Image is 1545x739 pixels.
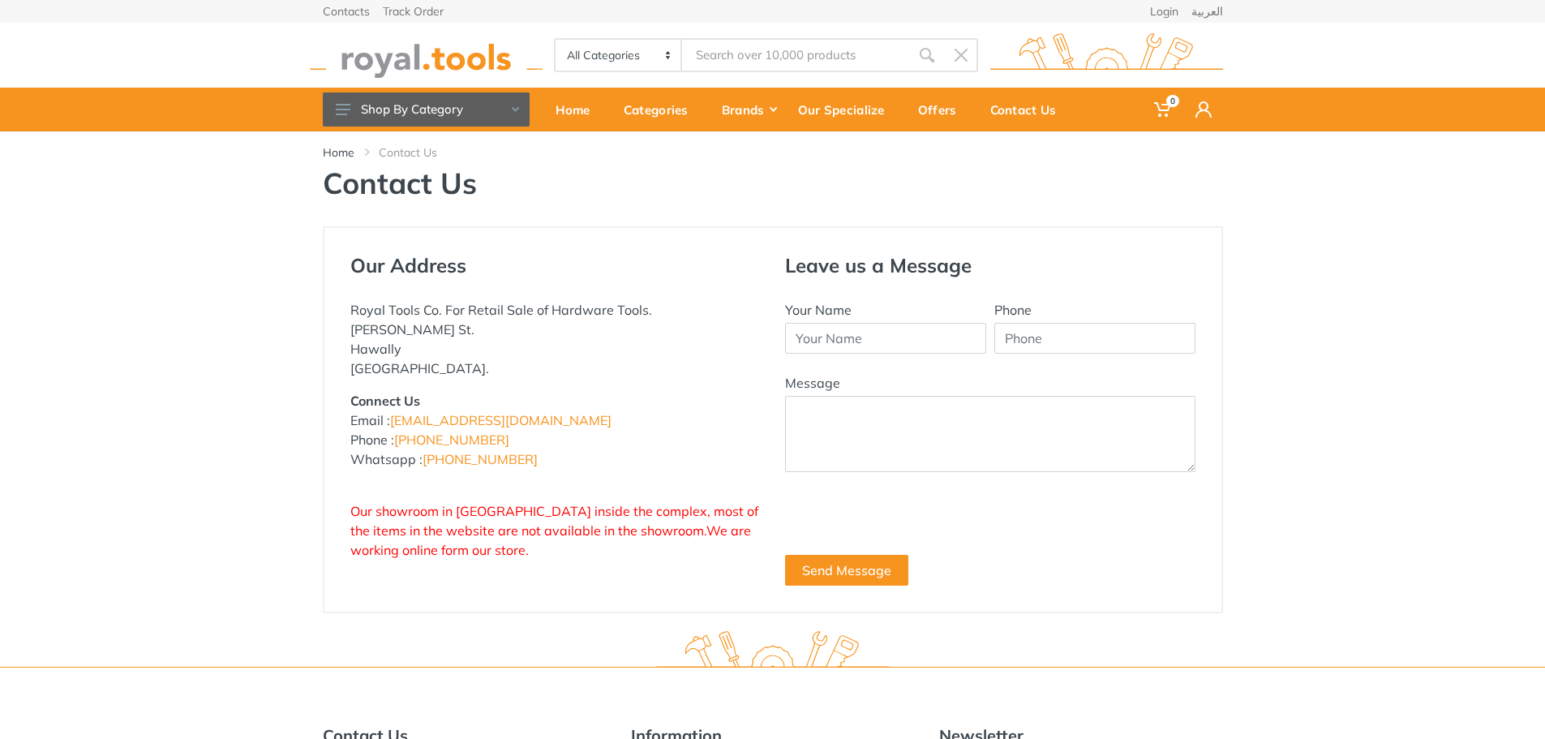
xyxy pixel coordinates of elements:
[612,92,710,127] div: Categories
[785,300,852,320] label: Your Name
[350,393,420,409] strong: Connect Us
[323,165,1223,200] h1: Contact Us
[787,92,907,127] div: Our Specialize
[656,631,889,676] img: royal.tools Logo
[544,88,612,131] a: Home
[994,323,1195,354] input: Phone
[310,33,543,78] img: royal.tools Logo
[1166,95,1179,107] span: 0
[350,300,761,378] p: Royal Tools Co. For Retail Sale of Hardware Tools. [PERSON_NAME] St. Hawally [GEOGRAPHIC_DATA].
[787,88,907,131] a: Our Specialize
[1143,88,1184,131] a: 0
[907,92,979,127] div: Offers
[785,373,840,393] label: Message
[785,323,986,354] input: Your Name
[979,88,1079,131] a: Contact Us
[785,254,1195,277] h4: Leave us a Message
[350,391,761,469] p: Email : Phone : Whatsapp :
[907,88,979,131] a: Offers
[323,144,1223,161] nav: breadcrumb
[323,6,370,17] a: Contacts
[785,555,908,586] button: Send Message
[682,38,909,72] input: Site search
[323,144,354,161] a: Home
[994,300,1032,320] label: Phone
[423,451,538,467] a: [PHONE_NUMBER]
[990,33,1223,78] img: royal.tools Logo
[350,254,761,277] h4: Our Address
[379,144,461,161] li: Contact Us
[612,88,710,131] a: Categories
[383,6,444,17] a: Track Order
[710,92,787,127] div: Brands
[394,432,509,448] a: [PHONE_NUMBER]
[390,412,612,428] a: [EMAIL_ADDRESS][DOMAIN_NAME]
[323,92,530,127] button: Shop By Category
[350,503,758,558] span: Our showroom in [GEOGRAPHIC_DATA] inside the complex, most of the items in the website are not av...
[556,40,683,71] select: Category
[785,492,1032,555] iframe: reCAPTCHA
[979,92,1079,127] div: Contact Us
[544,92,612,127] div: Home
[1191,6,1223,17] a: العربية
[1150,6,1178,17] a: Login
